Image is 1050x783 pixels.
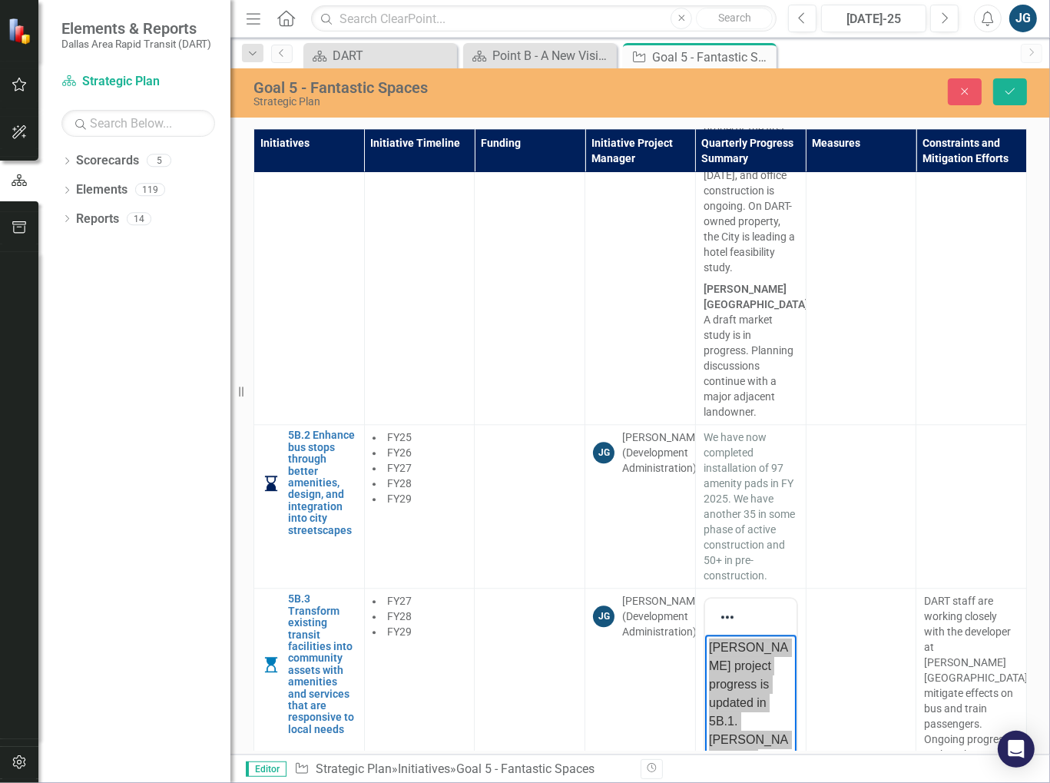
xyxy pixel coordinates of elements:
[76,181,128,199] a: Elements
[61,110,215,137] input: Search Below...
[61,73,215,91] a: Strategic Plan
[467,46,613,65] a: Point B - A New Vision for Mobility in [GEOGRAPHIC_DATA][US_STATE]
[288,593,356,735] a: 5B.3 Transform existing transit facilities into community assets with amenities and services that...
[704,72,798,278] p: On City-owned property, the first multifamily units were delivered in [DATE], and office construc...
[294,761,629,778] div: » »
[652,48,773,67] div: Goal 5 - Fantastic Spaces
[4,227,83,277] span: plans for [PERSON_NAME],
[311,5,777,32] input: Search ClearPoint...
[704,431,795,582] span: We have now completed installation of 97 amenity pads in FY 2025. We have another 35 in some phas...
[704,278,798,420] p: A draft market study is in progress. Planning discussions continue with a major adjacent landowner.
[714,606,740,628] button: Reveal or hide additional toolbar items
[492,46,613,65] div: Point B - A New Vision for Mobility in [GEOGRAPHIC_DATA][US_STATE]
[76,152,139,170] a: Scorecards
[704,283,808,310] strong: [PERSON_NAME][GEOGRAPHIC_DATA]
[387,595,412,607] span: FY27
[826,10,921,28] div: [DATE]-25
[253,79,677,96] div: Goal 5 - Fantastic Spaces
[147,154,171,168] div: 5
[288,430,356,536] a: 5B.2 Enhance bus stops through better amenities, design, and integration into city streetscapes
[456,761,595,776] div: Goal 5 - Fantastic Spaces
[262,474,280,493] img: In Progress
[246,761,287,777] span: Editor
[821,5,926,32] button: [DATE]-25
[387,462,412,474] span: FY27
[593,605,614,627] div: JG
[696,8,773,29] button: Search
[387,610,412,622] span: FY28
[307,46,453,65] a: DART
[924,595,1028,684] span: DART staff are working closely with the developer at [PERSON_NAME][GEOGRAPHIC_DATA]
[127,212,151,225] div: 14
[253,96,677,108] div: Strategic Plan
[998,731,1035,768] div: Open Intercom Messenger
[622,430,704,476] div: [PERSON_NAME] (Development Administration)
[61,19,211,38] span: Elements & Reports
[622,593,704,639] div: [PERSON_NAME] (Development Administration)
[387,625,412,638] span: FY29
[387,493,412,505] span: FY29
[387,446,412,459] span: FY26
[61,38,211,50] small: Dallas Area Rapid Transit (DART)
[76,211,119,228] a: Reports
[1009,5,1037,32] button: JG
[316,761,392,776] a: Strategic Plan
[387,431,412,443] span: FY25
[398,761,450,776] a: Initiatives
[387,477,412,489] span: FY28
[718,12,751,24] span: Search
[4,264,83,314] span: Lake [PERSON_NAME]
[333,46,453,65] div: DART
[135,184,165,197] div: 119
[8,18,35,45] img: ClearPoint Strategy
[593,442,614,463] div: JG
[262,655,280,674] img: Initiated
